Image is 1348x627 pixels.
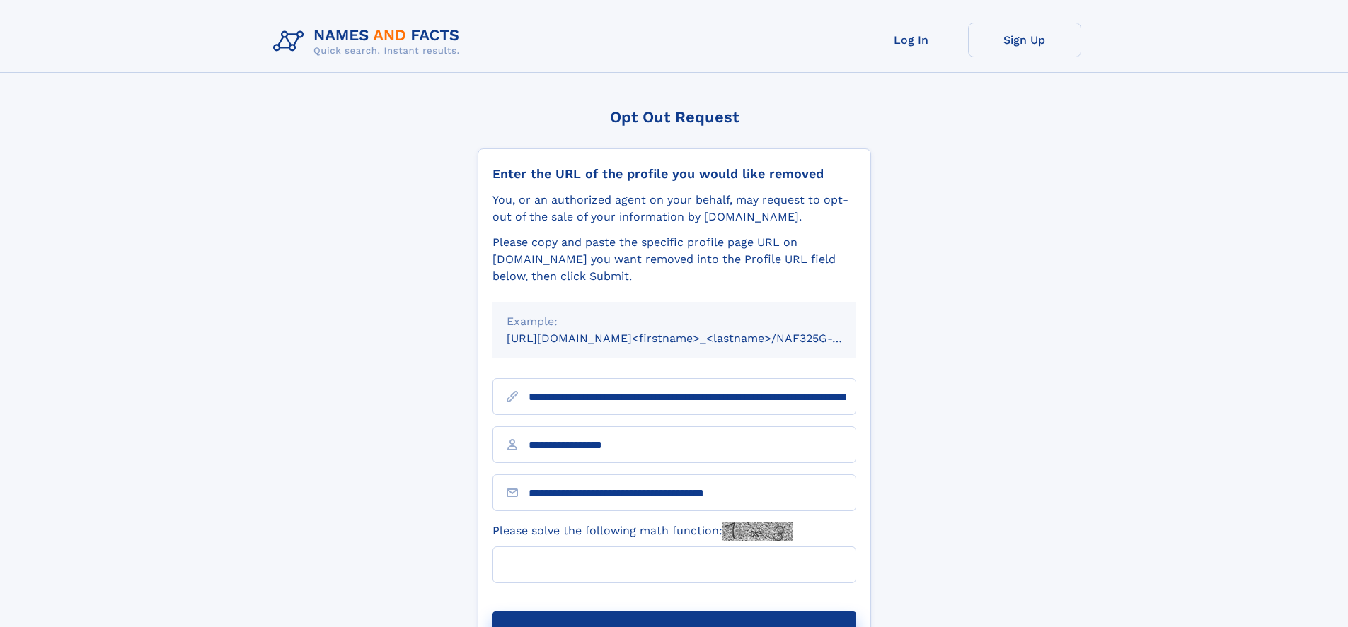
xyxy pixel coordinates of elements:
[492,166,856,182] div: Enter the URL of the profile you would like removed
[492,192,856,225] div: You, or an authorized agent on your behalf, may request to opt-out of the sale of your informatio...
[968,23,1081,57] a: Sign Up
[492,522,793,541] label: Please solve the following math function:
[855,23,968,57] a: Log In
[492,234,856,285] div: Please copy and paste the specific profile page URL on [DOMAIN_NAME] you want removed into the Pr...
[267,23,471,61] img: Logo Names and Facts
[478,108,871,126] div: Opt Out Request
[507,313,842,330] div: Example:
[507,332,883,345] small: [URL][DOMAIN_NAME]<firstname>_<lastname>/NAF325G-xxxxxxxx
